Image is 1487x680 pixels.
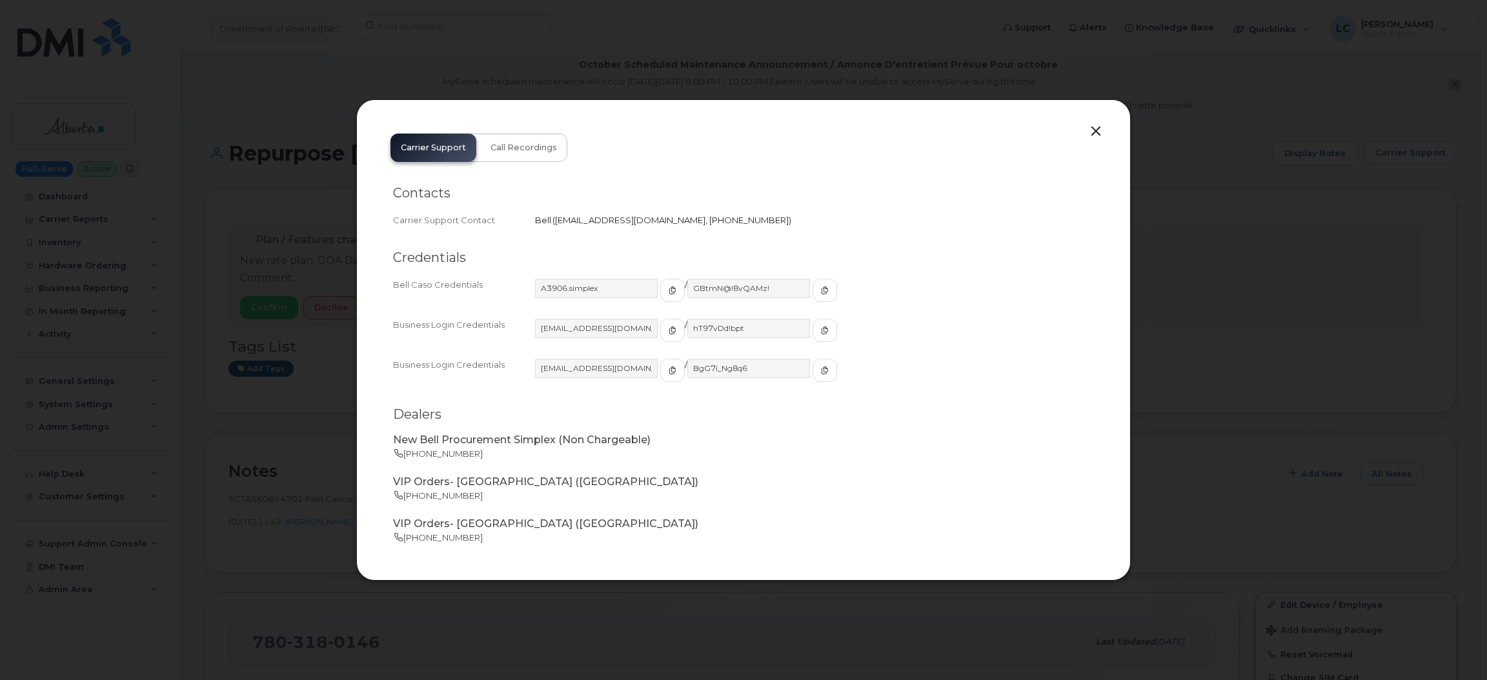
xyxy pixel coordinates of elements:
[813,359,837,382] button: copy to clipboard
[555,215,709,225] span: [EMAIL_ADDRESS][DOMAIN_NAME]
[813,279,837,302] button: copy to clipboard
[393,532,1094,544] p: [PHONE_NUMBER]
[393,250,1094,266] h2: Credentials
[535,359,1094,394] div: /
[393,279,535,314] div: Bell Caso Credentials
[813,319,837,342] button: copy to clipboard
[660,319,685,342] button: copy to clipboard
[393,319,535,354] div: Business Login Credentials
[393,406,1094,423] h2: Dealers
[709,215,789,225] span: [PHONE_NUMBER]
[393,517,1094,532] p: VIP Orders- [GEOGRAPHIC_DATA] ([GEOGRAPHIC_DATA])
[491,143,557,153] span: Call Recordings
[660,359,685,382] button: copy to clipboard
[535,319,1094,354] div: /
[393,433,1094,448] p: New Bell Procurement Simplex (Non Chargeable)
[535,215,551,225] span: Bell
[393,490,1094,502] p: [PHONE_NUMBER]
[393,214,535,226] div: Carrier Support Contact
[393,185,1094,201] h2: Contacts
[393,475,1094,490] p: VIP Orders- [GEOGRAPHIC_DATA] ([GEOGRAPHIC_DATA])
[393,359,535,394] div: Business Login Credentials
[660,279,685,302] button: copy to clipboard
[535,279,1094,314] div: /
[393,448,1094,460] p: [PHONE_NUMBER]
